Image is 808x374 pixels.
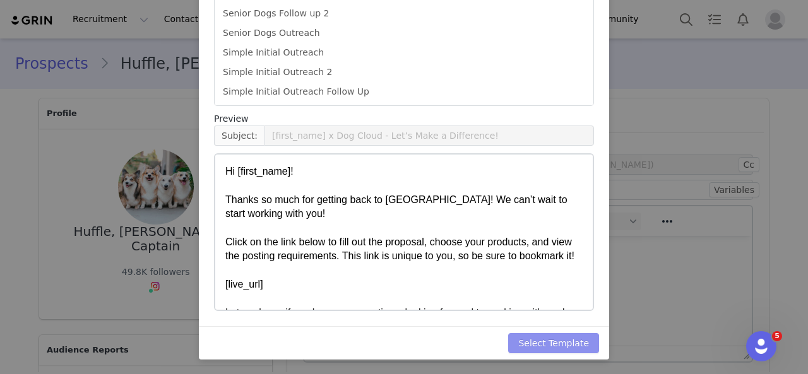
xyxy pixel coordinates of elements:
[215,155,593,310] iframe: Rich Text Area
[220,4,588,23] li: Senior Dogs Follow up 2
[10,10,367,165] p: Hi [first_name]! Thanks so much for getting back to [GEOGRAPHIC_DATA]! We can’t wait to start wor...
[214,126,264,146] span: Subject:
[220,62,588,82] li: Simple Initial Outreach 2
[220,23,588,43] li: Senior Dogs Outreach
[746,331,776,361] iframe: Intercom live chat
[10,10,437,24] body: Rich Text Area. Press ALT-0 for help.
[214,112,249,126] span: Preview
[220,82,588,102] li: Simple Initial Outreach Follow Up
[220,43,588,62] li: Simple Initial Outreach
[508,333,599,353] button: Select Template
[772,331,782,341] span: 5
